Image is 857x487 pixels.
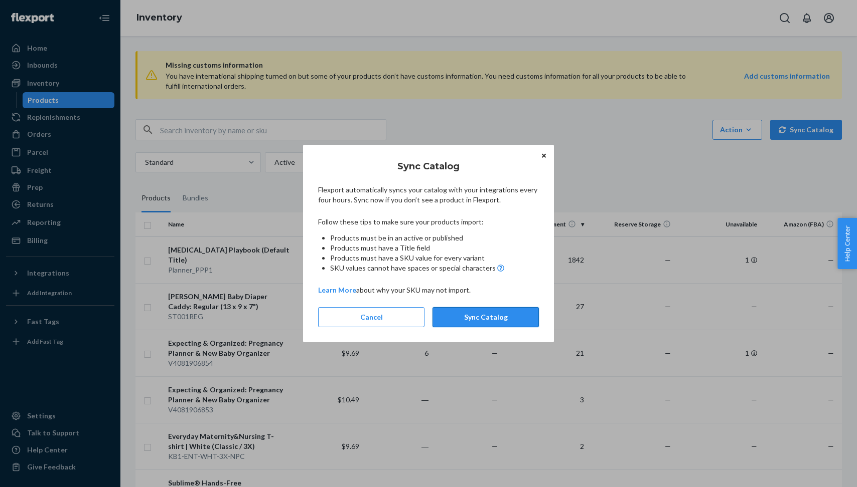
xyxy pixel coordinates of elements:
[330,233,463,242] span: Products must be in an active or published
[318,185,539,205] p: Flexport automatically syncs your catalog with your integrations every four hours. Sync now if yo...
[318,285,539,295] p: about why your SKU may not import.
[318,160,539,173] h2: Sync Catalog
[318,307,424,327] button: Cancel
[330,263,496,273] span: SKU values cannot have spaces or special characters
[318,217,539,227] p: Follow these tips to make sure your products import:
[330,254,485,262] span: Products must have a SKU value for every variant
[433,307,539,327] button: Sync Catalog
[539,150,549,161] button: Close
[330,243,430,252] span: Products must have a Title field
[318,286,356,294] a: Learn More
